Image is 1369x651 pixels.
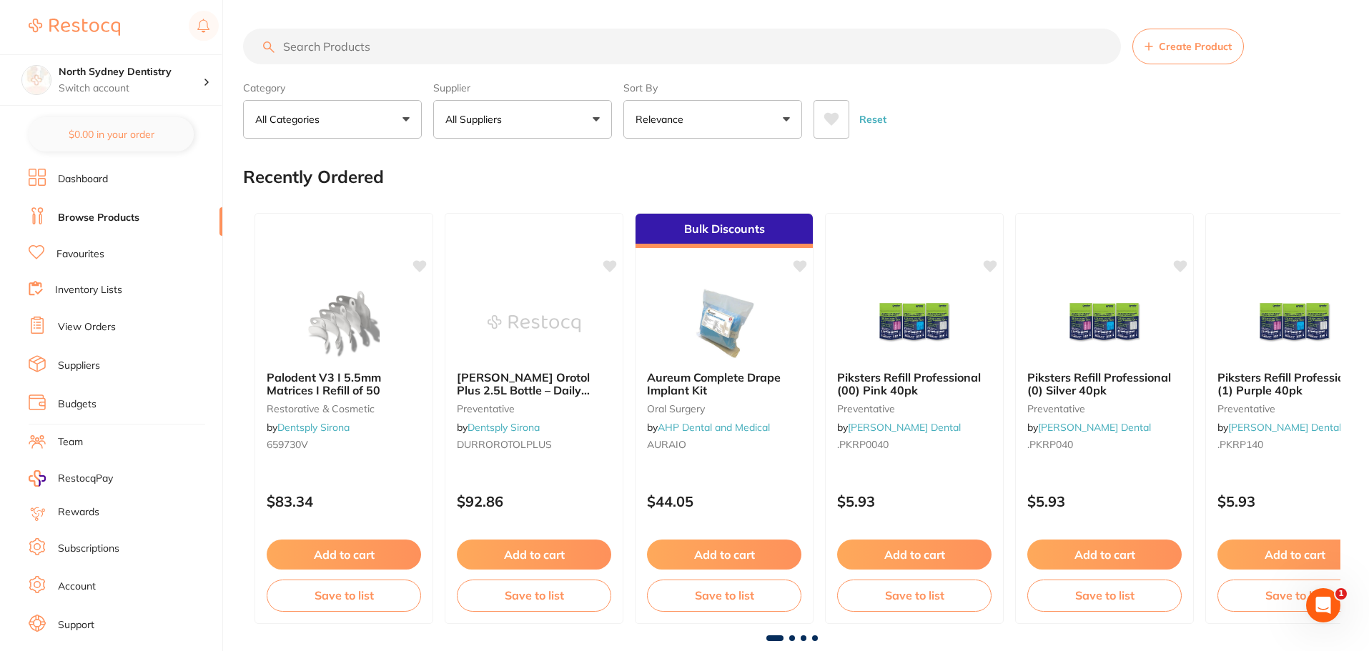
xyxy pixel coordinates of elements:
span: Create Product [1159,41,1232,52]
a: Support [58,618,94,632]
small: DURROROTOLPLUS [457,439,611,450]
b: Piksters Refill Professional (00) Pink 40pk [837,371,992,397]
h4: North Sydney Dentistry [59,65,203,79]
button: Save to list [457,580,611,611]
a: Browse Products [58,211,139,225]
button: Save to list [1027,580,1182,611]
small: preventative [837,403,992,414]
img: North Sydney Dentistry [22,66,51,94]
span: by [267,421,350,434]
button: Add to cart [1027,540,1182,570]
span: by [1027,421,1151,434]
p: $92.86 [457,493,611,510]
b: Aureum Complete Drape Implant Kit [647,371,801,397]
button: All Suppliers [433,100,612,139]
small: oral surgery [647,403,801,414]
small: AURAIO [647,439,801,450]
a: [PERSON_NAME] Dental [1038,421,1151,434]
img: Aureum Complete Drape Implant Kit [678,288,771,359]
h2: Recently Ordered [243,167,384,187]
small: .PKRP040 [1027,439,1182,450]
a: Subscriptions [58,542,119,556]
b: Palodent V3 I 5.5mm Matrices I Refill of 50 [267,371,421,397]
button: Save to list [837,580,992,611]
p: $5.93 [1027,493,1182,510]
span: by [1217,421,1341,434]
img: Piksters Refill Professional (1) Purple 40pk [1248,288,1341,359]
a: AHP Dental and Medical [658,421,770,434]
a: View Orders [58,320,116,334]
button: Add to cart [837,540,992,570]
label: Category [243,81,422,94]
button: Add to cart [457,540,611,570]
a: Favourites [56,247,104,262]
img: Piksters Refill Professional (00) Pink 40pk [868,288,961,359]
a: [PERSON_NAME] Dental [1228,421,1341,434]
p: Switch account [59,81,203,96]
small: .PKRP0040 [837,439,992,450]
a: Budgets [58,397,97,412]
p: Relevance [636,112,689,126]
img: Piksters Refill Professional (0) Silver 40pk [1058,288,1151,359]
button: Reset [855,100,891,139]
a: Dentsply Sirona [468,421,540,434]
a: Restocq Logo [29,11,120,44]
a: Rewards [58,505,99,520]
small: 659730V [267,439,421,450]
p: $5.93 [837,493,992,510]
a: Inventory Lists [55,283,122,297]
button: Add to cart [647,540,801,570]
b: Durr Orotol Plus 2.5L Bottle – Daily Suction Cleaner [457,371,611,397]
label: Sort By [623,81,802,94]
small: preventative [457,403,611,414]
span: by [837,421,961,434]
img: Restocq Logo [29,19,120,36]
span: RestocqPay [58,472,113,486]
img: Palodent V3 I 5.5mm Matrices I Refill of 50 [297,288,390,359]
button: Save to list [267,580,421,611]
a: Account [58,580,96,594]
button: Save to list [647,580,801,611]
a: Dentsply Sirona [277,421,350,434]
button: All Categories [243,100,422,139]
button: $0.00 in your order [29,117,194,151]
button: Add to cart [267,540,421,570]
button: Relevance [623,100,802,139]
small: preventative [1027,403,1182,414]
a: Suppliers [58,359,100,373]
p: All Suppliers [445,112,508,126]
small: restorative & cosmetic [267,403,421,414]
img: RestocqPay [29,470,46,487]
span: 1 [1335,588,1347,600]
a: RestocqPay [29,470,113,487]
a: Team [58,435,83,449]
input: Search Products [243,29,1121,64]
p: $44.05 [647,493,801,510]
p: All Categories [255,112,325,126]
b: Piksters Refill Professional (0) Silver 40pk [1027,371,1182,397]
p: $83.34 [267,493,421,510]
div: Bulk Discounts [636,214,813,248]
a: [PERSON_NAME] Dental [848,421,961,434]
a: Dashboard [58,172,108,187]
button: Create Product [1132,29,1244,64]
label: Supplier [433,81,612,94]
span: by [647,421,770,434]
iframe: Intercom live chat [1306,588,1340,622]
img: Durr Orotol Plus 2.5L Bottle – Daily Suction Cleaner [488,288,580,359]
span: by [457,421,540,434]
